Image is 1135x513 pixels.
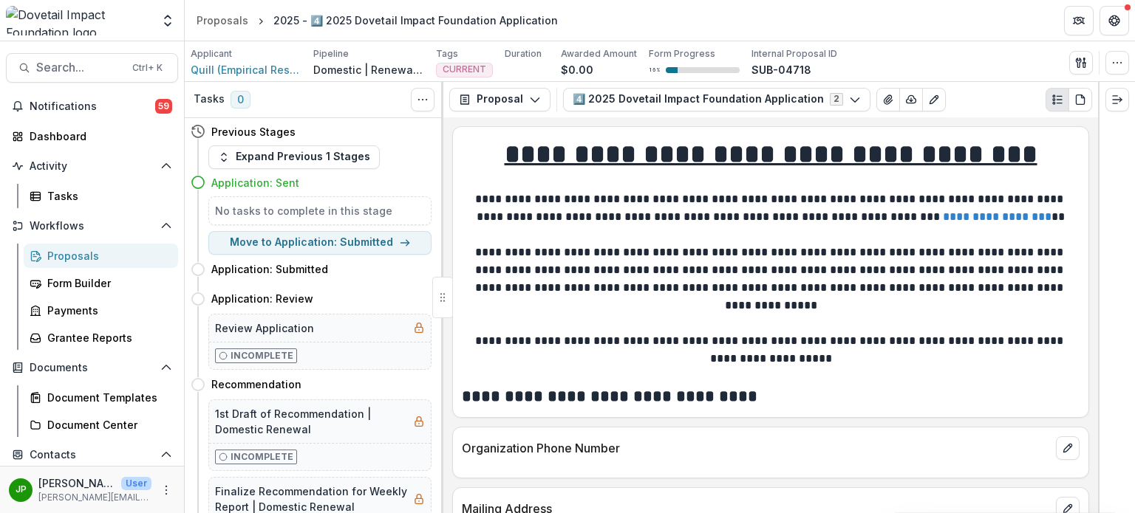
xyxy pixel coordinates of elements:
[194,93,225,106] h3: Tasks
[191,10,564,31] nav: breadcrumb
[47,303,166,318] div: Payments
[6,124,178,148] a: Dashboard
[1068,88,1092,111] button: PDF view
[211,261,328,277] h4: Application: Submitted
[208,231,432,255] button: Move to Application: Submitted
[313,47,349,61] p: Pipeline
[563,88,870,111] button: 4️⃣ 2025 Dovetail Impact Foundation Application2
[30,160,154,173] span: Activity
[649,65,660,75] p: 16 %
[1105,88,1129,111] button: Expand right
[47,390,166,405] div: Document Templates
[215,203,425,218] h5: No tasks to complete in this stage
[211,376,301,392] h4: Recommendation
[30,128,166,144] div: Dashboard
[30,449,154,461] span: Contacts
[30,220,154,233] span: Workflows
[157,6,178,35] button: Open entity switcher
[47,188,166,204] div: Tasks
[449,88,551,111] button: Proposal
[47,330,166,345] div: Grantee Reports
[876,88,900,111] button: View Attached Files
[191,47,232,61] p: Applicant
[1046,88,1069,111] button: Plaintext view
[462,439,1050,457] p: Organization Phone Number
[191,62,301,78] a: Quill (Empirical Resolutions, Inc).
[6,356,178,379] button: Open Documents
[38,491,151,504] p: [PERSON_NAME][EMAIL_ADDRESS][DOMAIN_NAME]
[6,6,151,35] img: Dovetail Impact Foundation logo
[751,47,837,61] p: Internal Proposal ID
[191,10,254,31] a: Proposals
[211,124,296,140] h4: Previous Stages
[47,248,166,264] div: Proposals
[157,481,175,499] button: More
[16,485,27,495] div: Jason Pittman
[751,62,811,78] p: SUB-04718
[211,175,299,190] h4: Application: Sent
[129,60,166,76] div: Ctrl + K
[24,244,178,268] a: Proposals
[505,47,542,61] p: Duration
[24,184,178,208] a: Tasks
[47,275,166,291] div: Form Builder
[6,154,178,178] button: Open Activity
[36,61,123,75] span: Search...
[38,475,115,491] p: [PERSON_NAME]
[121,477,151,490] p: User
[30,362,154,374] span: Documents
[208,145,380,169] button: Expand Previous 1 Stages
[215,406,407,437] h5: 1st Draft of Recommendation | Domestic Renewal
[313,62,424,78] p: Domestic | Renewal Pipeline
[155,99,172,114] span: 59
[1056,436,1080,460] button: edit
[197,13,248,28] div: Proposals
[24,326,178,350] a: Grantee Reports
[6,53,178,83] button: Search...
[24,298,178,323] a: Payments
[411,88,434,111] button: Toggle View Cancelled Tasks
[922,88,946,111] button: Edit as form
[649,47,715,61] p: Form Progress
[24,271,178,295] a: Form Builder
[231,349,293,362] p: Incomplete
[6,94,178,118] button: Notifications59
[1064,6,1094,35] button: Partners
[6,443,178,466] button: Open Contacts
[30,100,155,113] span: Notifications
[561,62,593,78] p: $0.00
[273,13,558,28] div: 2025 - 4️⃣ 2025 Dovetail Impact Foundation Application
[24,413,178,437] a: Document Center
[1100,6,1129,35] button: Get Help
[436,47,458,61] p: Tags
[443,64,486,75] span: CURRENT
[231,91,250,109] span: 0
[24,385,178,410] a: Document Templates
[561,47,637,61] p: Awarded Amount
[215,320,314,336] h5: Review Application
[211,291,313,306] h4: Application: Review
[231,450,293,464] p: Incomplete
[6,214,178,238] button: Open Workflows
[47,417,166,433] div: Document Center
